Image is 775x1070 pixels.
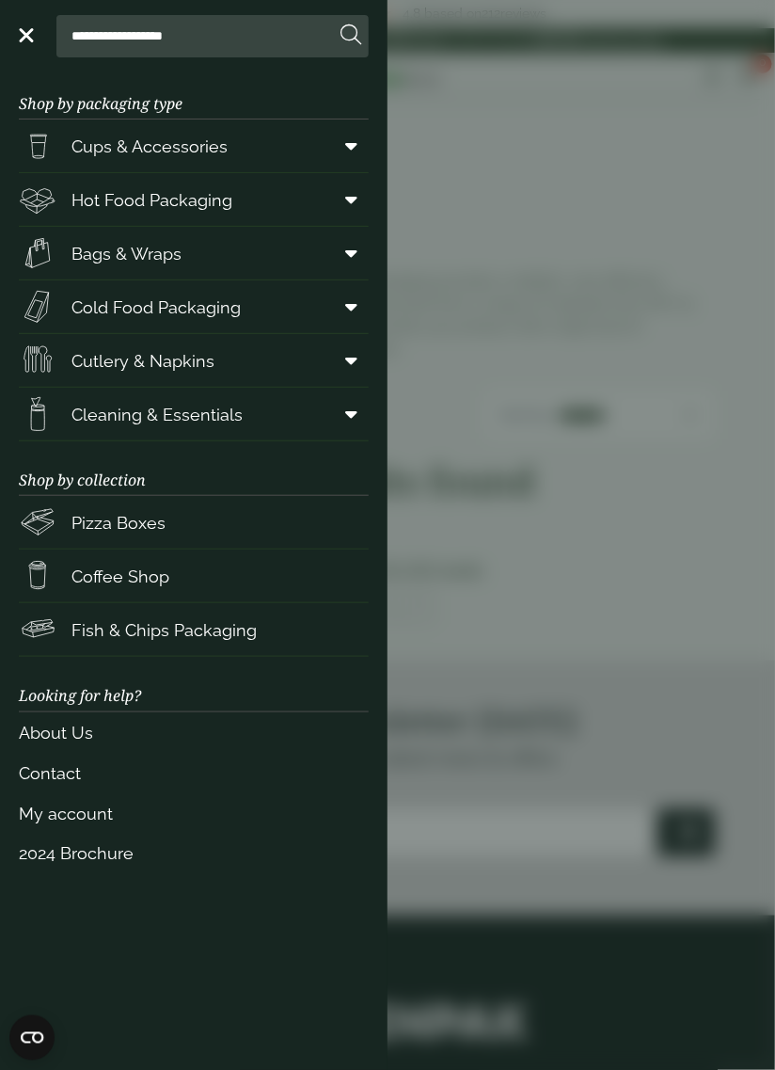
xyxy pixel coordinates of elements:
a: Cups & Accessories [19,120,369,172]
span: Cleaning & Essentials [71,402,243,427]
img: FishNchip_box.svg [19,611,56,648]
a: Pizza Boxes [19,496,369,549]
h3: Looking for help? [19,657,369,711]
img: Cutlery.svg [19,342,56,379]
a: Cutlery & Napkins [19,334,369,387]
a: 2024 Brochure [19,834,369,874]
a: Bags & Wraps [19,227,369,279]
img: Pizza_boxes.svg [19,503,56,541]
span: Fish & Chips Packaging [71,617,257,643]
h3: Shop by packaging type [19,65,369,120]
span: Pizza Boxes [71,510,166,535]
span: Cups & Accessories [71,134,228,159]
a: My account [19,793,369,834]
span: Hot Food Packaging [71,187,232,213]
h3: Shop by collection [19,441,369,496]
span: Coffee Shop [71,564,169,589]
img: PintNhalf_cup.svg [19,127,56,165]
a: Contact [19,753,369,793]
a: Hot Food Packaging [19,173,369,226]
a: Cleaning & Essentials [19,388,369,440]
a: About Us [19,712,369,753]
img: open-wipe.svg [19,395,56,433]
button: Open CMP widget [9,1015,55,1061]
span: Bags & Wraps [71,241,182,266]
img: Paper_carriers.svg [19,234,56,272]
span: Cutlery & Napkins [71,348,214,374]
span: Cold Food Packaging [71,295,241,320]
a: Coffee Shop [19,550,369,602]
img: Sandwich_box.svg [19,288,56,326]
a: Cold Food Packaging [19,280,369,333]
img: HotDrink_paperCup.svg [19,557,56,595]
a: Fish & Chips Packaging [19,603,369,656]
img: Deli_box.svg [19,181,56,218]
